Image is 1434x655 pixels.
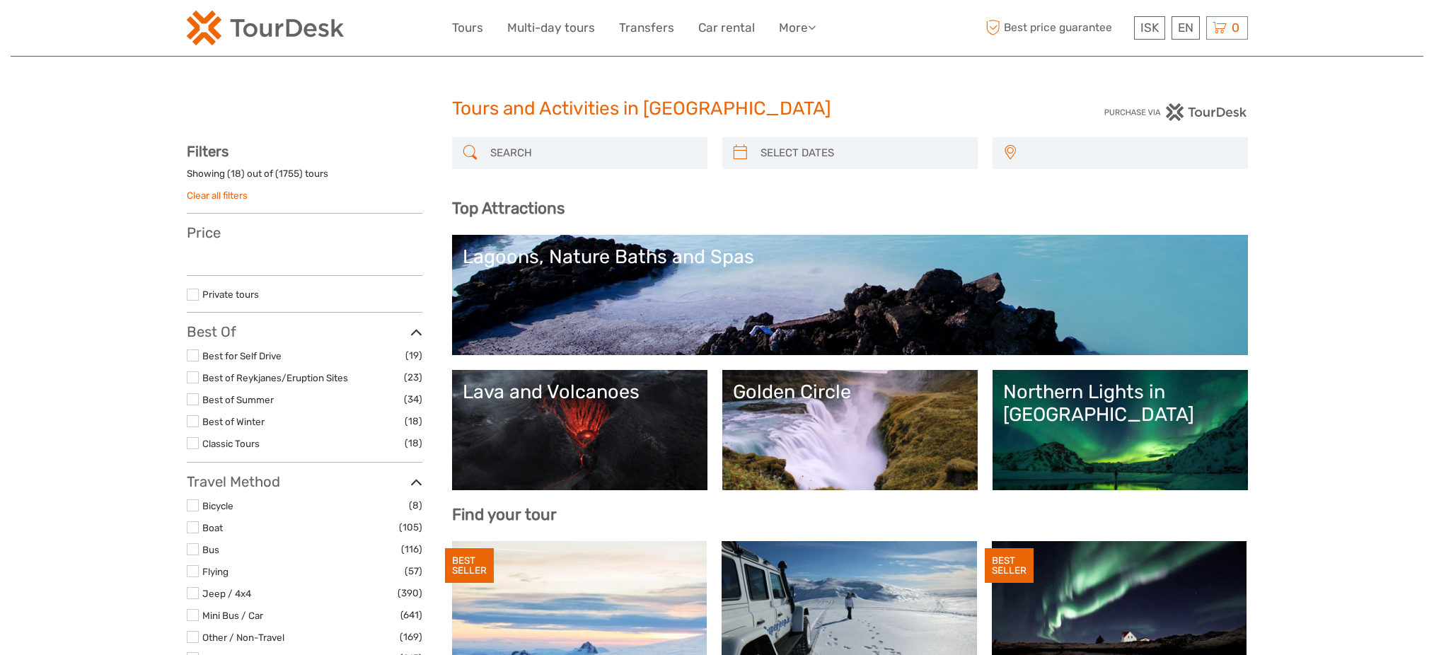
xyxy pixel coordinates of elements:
[202,610,263,621] a: Mini Bus / Car
[202,588,251,599] a: Jeep / 4x4
[400,629,422,645] span: (169)
[202,566,229,577] a: Flying
[463,245,1237,268] div: Lagoons, Nature Baths and Spas
[698,18,755,38] a: Car rental
[400,607,422,623] span: (641)
[1230,21,1242,35] span: 0
[202,544,219,555] a: Bus
[399,519,422,535] span: (105)
[1104,103,1247,121] img: PurchaseViaTourDesk.png
[1172,16,1200,40] div: EN
[279,167,299,180] label: 1755
[202,416,265,427] a: Best of Winter
[404,391,422,407] span: (34)
[485,141,700,166] input: SEARCH
[463,381,697,403] div: Lava and Volcanoes
[619,18,674,38] a: Transfers
[1003,381,1237,480] a: Northern Lights in [GEOGRAPHIC_DATA]
[202,372,348,383] a: Best of Reykjanes/Eruption Sites
[398,585,422,601] span: (390)
[755,141,971,166] input: SELECT DATES
[733,381,967,480] a: Golden Circle
[187,11,344,45] img: 120-15d4194f-c635-41b9-a512-a3cb382bfb57_logo_small.png
[452,505,557,524] b: Find your tour
[507,18,595,38] a: Multi-day tours
[404,369,422,386] span: (23)
[985,548,1034,584] div: BEST SELLER
[405,435,422,451] span: (18)
[187,224,422,241] h3: Price
[452,18,483,38] a: Tours
[202,438,260,449] a: Classic Tours
[202,522,223,533] a: Boat
[409,497,422,514] span: (8)
[405,563,422,579] span: (57)
[983,16,1131,40] span: Best price guarantee
[202,394,274,405] a: Best of Summer
[202,289,259,300] a: Private tours
[445,548,494,584] div: BEST SELLER
[187,323,422,340] h3: Best Of
[405,347,422,364] span: (19)
[401,541,422,557] span: (116)
[1140,21,1159,35] span: ISK
[231,167,241,180] label: 18
[202,500,233,511] a: Bicycle
[463,245,1237,344] a: Lagoons, Nature Baths and Spas
[1003,381,1237,427] div: Northern Lights in [GEOGRAPHIC_DATA]
[463,381,697,480] a: Lava and Volcanoes
[187,473,422,490] h3: Travel Method
[452,199,565,218] b: Top Attractions
[202,350,282,361] a: Best for Self Drive
[202,632,284,643] a: Other / Non-Travel
[405,413,422,429] span: (18)
[452,98,983,120] h1: Tours and Activities in [GEOGRAPHIC_DATA]
[187,190,248,201] a: Clear all filters
[733,381,967,403] div: Golden Circle
[779,18,816,38] a: More
[187,167,422,189] div: Showing ( ) out of ( ) tours
[187,143,229,160] strong: Filters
